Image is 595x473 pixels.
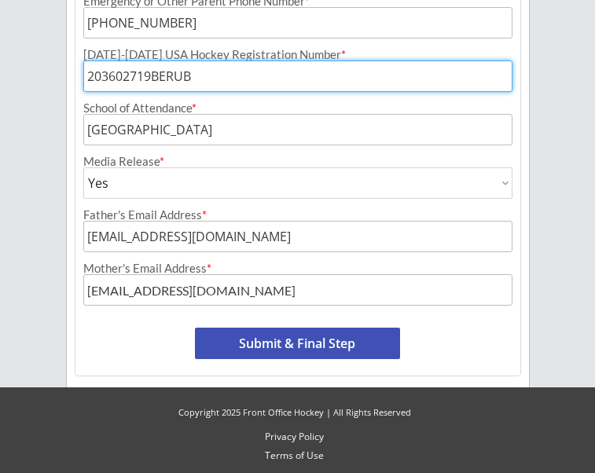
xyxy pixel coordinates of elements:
div: Mother's Email Address [83,262,512,274]
a: Terms of Use [258,449,331,463]
button: Submit & Final Step [195,328,400,359]
div: Media Release [83,156,512,167]
a: Privacy Policy [258,431,331,444]
div: School of Attendance [83,102,512,114]
div: [DATE]-[DATE] USA Hockey Registration Number [83,49,512,60]
div: Father's Email Address [83,209,512,221]
div: Copyright 2025 Front Office Hockey | All Rights Reserved [163,406,426,418]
